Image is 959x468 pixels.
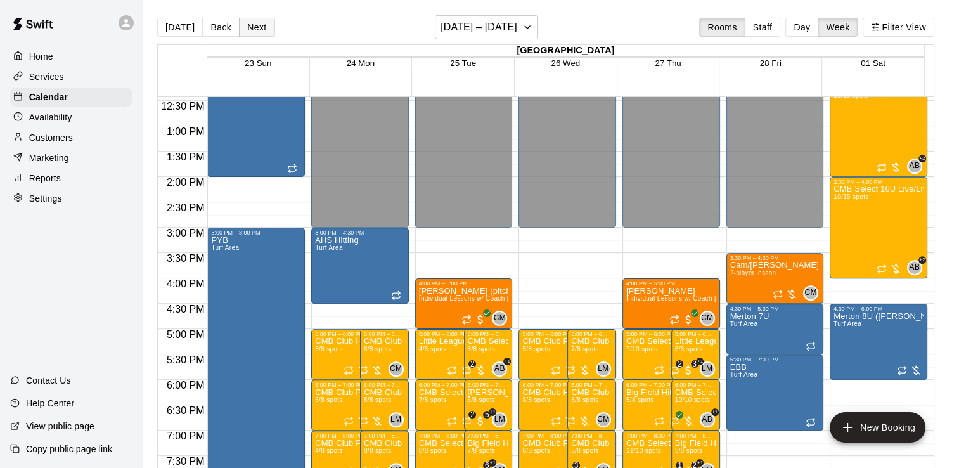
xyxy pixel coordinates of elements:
[492,361,507,377] div: Andrew Benedict
[567,329,616,380] div: 5:00 PM – 6:00 PM: CMB Club Hitting (Wednesday 5:00-6:00) February
[551,416,561,426] span: Recurring event
[571,331,612,337] div: 5:00 PM – 6:00 PM
[447,365,457,375] span: Recurring event
[691,360,698,368] span: 3
[245,58,271,68] span: 23 Sun
[10,128,132,147] div: Customers
[10,47,132,66] div: Home
[626,346,657,353] span: 7/10 spots filled
[565,416,576,426] span: Recurring event
[596,412,611,427] div: Chris Merritt
[675,346,703,353] span: 6/6 spots filled
[726,253,824,304] div: 3:30 PM – 4:30 PM: Cam/Brandon Hitting
[918,256,926,264] span: +2
[601,361,611,377] span: Lucas Merritt
[675,432,716,439] div: 7:00 PM – 8:00 PM
[29,192,62,205] p: Settings
[494,363,505,375] span: AB
[347,58,375,68] span: 24 Mon
[912,159,922,174] span: Andrew Benedict & 2 others
[696,358,704,365] span: +1
[700,412,715,427] div: Andrew Benedict
[468,411,476,419] span: 2
[830,304,927,380] div: 4:30 PM – 6:00 PM: Merton 8U (Kaye)
[808,285,818,301] span: Chris Merritt
[419,382,494,388] div: 6:00 PM – 7:00 PM
[164,253,208,264] span: 3:30 PM
[696,459,704,467] span: +1
[468,331,509,337] div: 5:00 PM – 6:00 PM
[897,365,907,375] span: Recurring event
[833,306,924,312] div: 4:30 PM – 6:00 PM
[419,331,494,337] div: 5:00 PM – 6:00 PM
[571,396,599,403] span: 8/8 spots filled
[10,169,132,188] a: Reports
[654,416,664,426] span: Recurring event
[730,356,820,363] div: 5:30 PM – 7:00 PM
[394,361,404,377] span: Chris Merritt
[730,270,776,276] span: 2-player lesson
[315,382,390,388] div: 6:00 PM – 7:00 PM
[596,361,611,377] div: Lucas Merritt
[489,408,496,416] span: +1
[164,380,208,391] span: 6:00 PM
[207,45,924,57] div: [GEOGRAPHIC_DATA]
[699,18,745,37] button: Rooms
[10,88,132,107] div: Calendar
[806,417,816,427] span: Recurring event
[830,412,925,443] button: add
[861,58,885,68] button: 01 Sat
[164,202,208,213] span: 2:30 PM
[358,365,368,375] span: Recurring event
[622,278,720,329] div: 4:00 PM – 5:00 PM: Everett
[164,354,208,365] span: 5:30 PM
[669,416,679,426] span: Recurring event
[833,193,868,200] span: 10/15 spots filled
[877,264,887,274] span: Recurring event
[730,320,758,327] span: Turf Area
[311,228,409,304] div: 3:00 PM – 4:30 PM: AHS Hitting
[164,126,208,137] span: 1:00 PM
[461,315,472,325] span: Recurring event
[492,311,507,326] div: Chris Merritt
[654,365,664,375] span: Recurring event
[522,346,550,353] span: 5/8 spots filled
[655,58,681,68] button: 27 Thu
[164,278,208,289] span: 4:00 PM
[360,329,409,380] div: 5:00 PM – 6:00 PM: CMB Club Pitching (Mondays 5:00-6:00) February
[760,58,782,68] span: 28 Fri
[730,371,758,378] span: Turf Area
[415,329,498,380] div: 5:00 PM – 6:00 PM: Little League Hitting Performance (9U-12U) (Tuesdays 5:00-6:00) February-March
[877,162,887,172] span: Recurring event
[10,67,132,86] div: Services
[364,331,405,337] div: 5:00 PM – 6:00 PM
[482,412,492,427] span: Andrew Benedict & 1 other
[626,396,654,403] span: 5/8 spots filled
[503,358,511,365] span: +1
[701,312,713,325] span: CM
[360,380,409,431] div: 6:00 PM – 7:00 PM: CMB Club Hitting (Monday 6:00-7:00) February
[460,415,472,427] span: 2 / 7 customers have paid
[344,416,354,426] span: Recurring event
[705,412,715,427] span: Andrew Benedict & 1 other
[912,260,922,275] span: Andrew Benedict & 2 others
[804,287,816,299] span: CM
[675,447,703,454] span: 5/8 spots filled
[10,148,132,167] div: Marketing
[344,365,354,375] span: Recurring event
[450,58,476,68] button: 25 Tue
[315,230,405,236] div: 3:00 PM – 4:30 PM
[622,380,705,431] div: 6:00 PM – 7:00 PM: Big Field Hitting Performance (13U+) (Thursdays 6:00-7:00) February-March
[468,396,496,403] span: 6/8 spots filled
[551,365,561,375] span: Recurring event
[833,320,861,327] span: Turf Area
[29,91,68,103] p: Calendar
[597,413,609,426] span: CM
[10,189,132,208] a: Settings
[364,432,405,439] div: 7:00 PM – 8:00 PM
[522,396,550,403] span: 8/8 spots filled
[441,18,517,36] h6: [DATE] – [DATE]
[626,382,702,388] div: 6:00 PM – 7:00 PM
[461,416,472,426] span: Recurring event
